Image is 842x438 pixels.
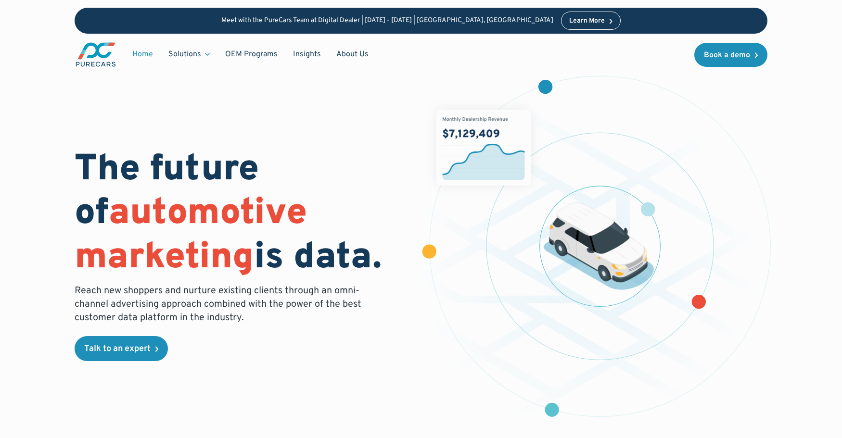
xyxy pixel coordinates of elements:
div: Talk to an expert [84,345,151,353]
div: Solutions [161,45,217,63]
p: Meet with the PureCars Team at Digital Dealer | [DATE] - [DATE] | [GEOGRAPHIC_DATA], [GEOGRAPHIC_... [221,17,553,25]
h1: The future of is data. [75,149,409,280]
a: Home [125,45,161,63]
a: OEM Programs [217,45,285,63]
div: Solutions [168,49,201,60]
a: Talk to an expert [75,336,168,361]
a: Insights [285,45,329,63]
img: purecars logo [75,41,117,68]
div: Learn More [569,18,605,25]
p: Reach new shoppers and nurture existing clients through an omni-channel advertising approach comb... [75,284,367,325]
div: Book a demo [704,51,750,59]
img: illustration of a vehicle [544,202,654,290]
a: main [75,41,117,68]
a: About Us [329,45,376,63]
a: Book a demo [694,43,767,67]
span: automotive marketing [75,191,307,281]
a: Learn More [561,12,621,30]
img: chart showing monthly dealership revenue of $7m [436,110,531,185]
